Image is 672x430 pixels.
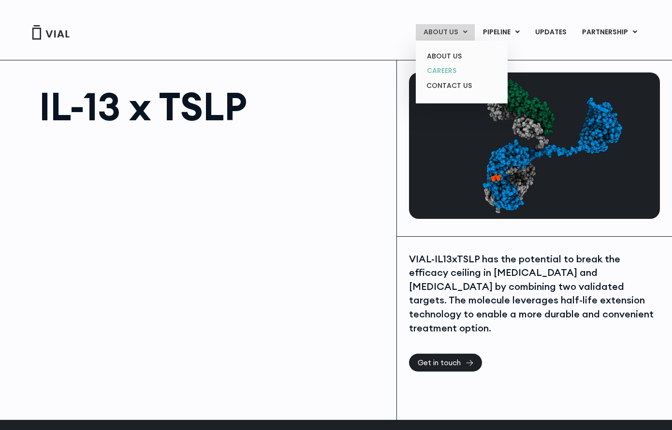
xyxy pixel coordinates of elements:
[409,354,482,372] a: Get in touch
[416,24,475,41] a: ABOUT USMenu Toggle
[31,25,70,40] img: Vial Logo
[39,87,387,126] h1: IL-13 x TSLP
[574,24,645,41] a: PARTNERSHIPMenu Toggle
[475,24,527,41] a: PIPELINEMenu Toggle
[527,24,574,41] a: UPDATES
[419,78,504,94] a: CONTACT US
[419,49,504,64] a: ABOUT US
[419,63,504,78] a: CAREERS
[409,252,660,335] div: VIAL-IL13xTSLP has the potential to break the efficacy ceiling in [MEDICAL_DATA] and [MEDICAL_DAT...
[418,359,461,366] span: Get in touch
